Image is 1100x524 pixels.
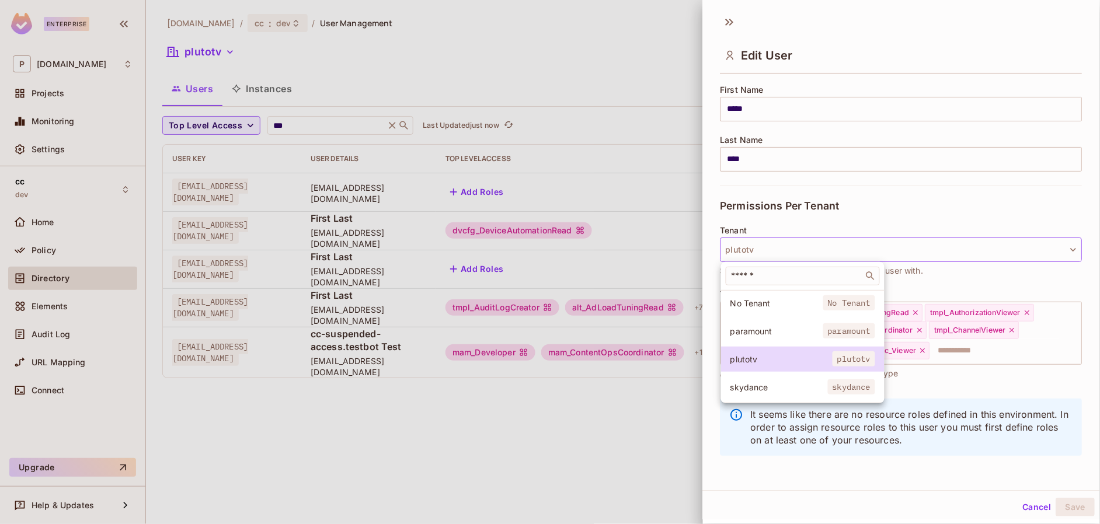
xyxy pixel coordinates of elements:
span: paramount [730,326,823,337]
span: skydance [730,382,828,393]
span: No Tenant [730,298,823,309]
span: plutotv [833,351,875,366]
span: skydance [828,379,875,394]
span: plutotv [730,354,833,365]
span: No Tenant [823,295,875,310]
span: paramount [823,323,875,338]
